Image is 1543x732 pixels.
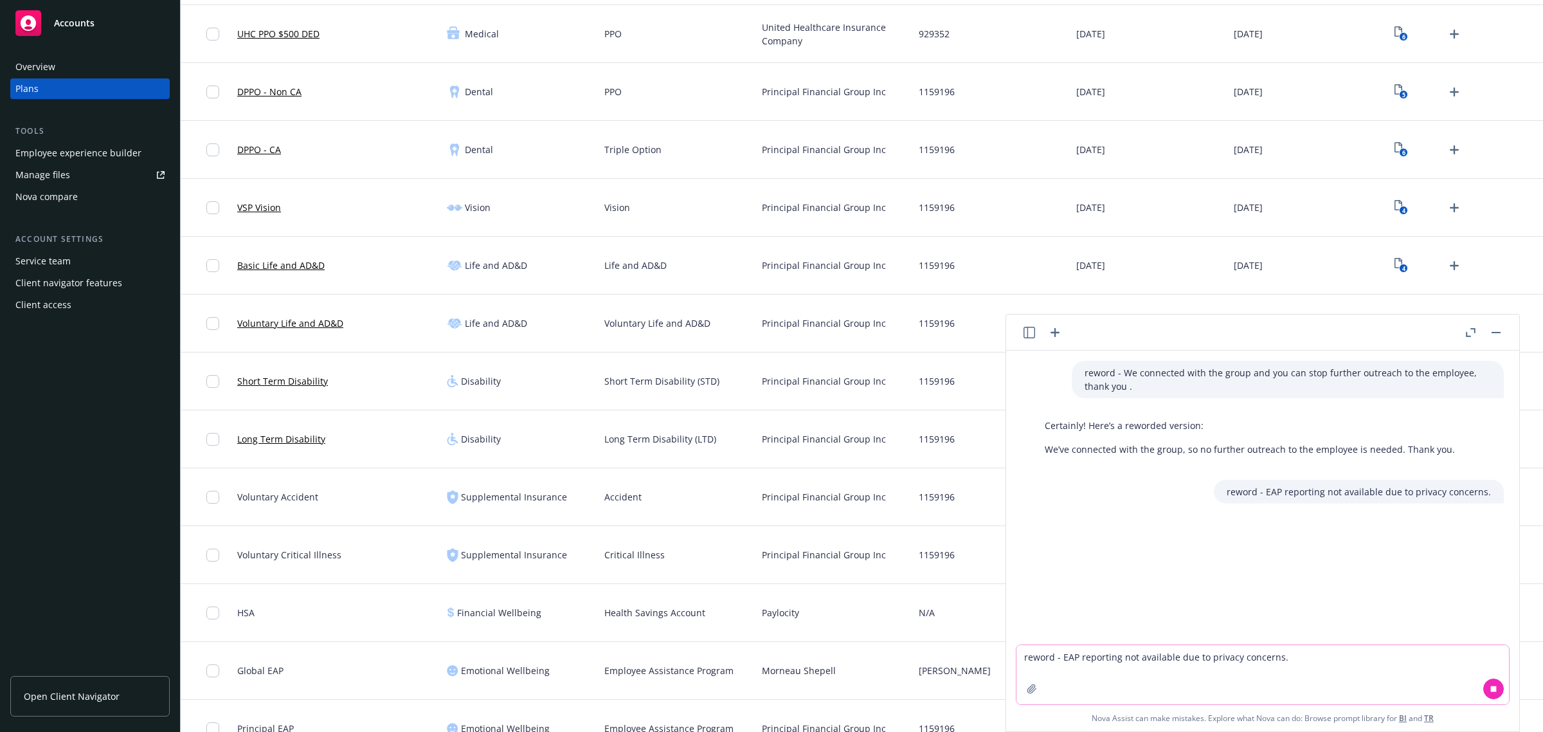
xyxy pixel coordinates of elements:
[237,490,318,504] span: Voluntary Accident
[237,27,320,41] a: UHC PPO $500 DED
[237,201,281,214] a: VSP Vision
[1424,713,1434,724] a: TR
[919,432,955,446] span: 1159196
[15,78,39,99] div: Plans
[1402,91,1405,99] text: 5
[604,316,710,330] span: Voluntary Life and AD&D
[206,28,219,41] input: Toggle Row Selected
[604,490,642,504] span: Accident
[919,490,955,504] span: 1159196
[919,143,955,156] span: 1159196
[604,27,622,41] span: PPO
[15,57,55,77] div: Overview
[457,606,541,619] span: Financial Wellbeing
[237,316,343,330] a: Voluntary Life and AD&D
[919,27,950,41] span: 929352
[604,374,719,388] span: Short Term Disability (STD)
[10,143,170,163] a: Employee experience builder
[919,606,935,619] span: N/A
[237,606,255,619] span: HSA
[604,259,667,272] span: Life and AD&D
[762,432,886,446] span: Principal Financial Group Inc
[1076,85,1105,98] span: [DATE]
[604,143,662,156] span: Triple Option
[1234,27,1263,41] span: [DATE]
[10,57,170,77] a: Overview
[10,187,170,207] a: Nova compare
[206,375,219,388] input: Toggle Row Selected
[1227,485,1491,499] p: reword - EAP reporting not available due to privacy concerns.
[919,85,955,98] span: 1159196
[762,664,836,677] span: Morneau Shepell
[206,317,219,330] input: Toggle Row Selected
[15,165,70,185] div: Manage files
[15,295,71,315] div: Client access
[1402,33,1405,41] text: 6
[465,316,527,330] span: Life and AD&D
[461,490,567,504] span: Supplemental Insurance
[762,548,886,562] span: Principal Financial Group Inc
[1076,201,1105,214] span: [DATE]
[1402,206,1405,215] text: 4
[1391,24,1411,44] a: View Plan Documents
[919,259,955,272] span: 1159196
[1234,85,1263,98] span: [DATE]
[10,251,170,271] a: Service team
[461,548,567,562] span: Supplemental Insurance
[10,165,170,185] a: Manage files
[206,86,219,98] input: Toggle Row Selected
[10,233,170,246] div: Account settings
[15,143,141,163] div: Employee experience builder
[762,201,886,214] span: Principal Financial Group Inc
[1076,143,1105,156] span: [DATE]
[10,5,170,41] a: Accounts
[604,432,716,446] span: Long Term Disability (LTD)
[919,664,991,677] span: [PERSON_NAME]
[1234,143,1263,156] span: [DATE]
[10,78,170,99] a: Plans
[10,295,170,315] a: Client access
[206,607,219,619] input: Toggle Row Selected
[1444,255,1465,276] a: Upload Plan Documents
[604,606,705,619] span: Health Savings Account
[604,548,665,562] span: Critical Illness
[1076,259,1105,272] span: [DATE]
[1045,419,1455,432] p: Certainly! Here’s a reworded version:
[1234,201,1263,214] span: [DATE]
[1444,24,1465,44] a: Upload Plan Documents
[1234,259,1263,272] span: [DATE]
[762,490,886,504] span: Principal Financial Group Inc
[919,548,955,562] span: 1159196
[15,251,71,271] div: Service team
[237,664,284,677] span: Global EAP
[206,664,219,677] input: Toggle Row Selected
[465,201,491,214] span: Vision
[24,690,120,703] span: Open Client Navigator
[1076,27,1105,41] span: [DATE]
[762,374,886,388] span: Principal Financial Group Inc
[465,85,493,98] span: Dental
[15,187,78,207] div: Nova compare
[1391,140,1411,160] a: View Plan Documents
[465,259,527,272] span: Life and AD&D
[1391,197,1411,218] a: View Plan Documents
[237,374,328,388] a: Short Term Disability
[237,259,325,272] a: Basic Life and AD&D
[465,27,499,41] span: Medical
[54,18,95,28] span: Accounts
[461,432,501,446] span: Disability
[1444,140,1465,160] a: Upload Plan Documents
[237,143,281,156] a: DPPO - CA
[604,201,630,214] span: Vision
[206,491,219,504] input: Toggle Row Selected
[206,201,219,214] input: Toggle Row Selected
[1391,313,1411,334] a: View Plan Documents
[1399,713,1407,724] a: BI
[1444,313,1465,334] a: Upload Plan Documents
[237,85,302,98] a: DPPO - Non CA
[919,374,955,388] span: 1159196
[237,432,325,446] a: Long Term Disability
[919,201,955,214] span: 1159196
[1391,82,1411,102] a: View Plan Documents
[206,549,219,562] input: Toggle Row Selected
